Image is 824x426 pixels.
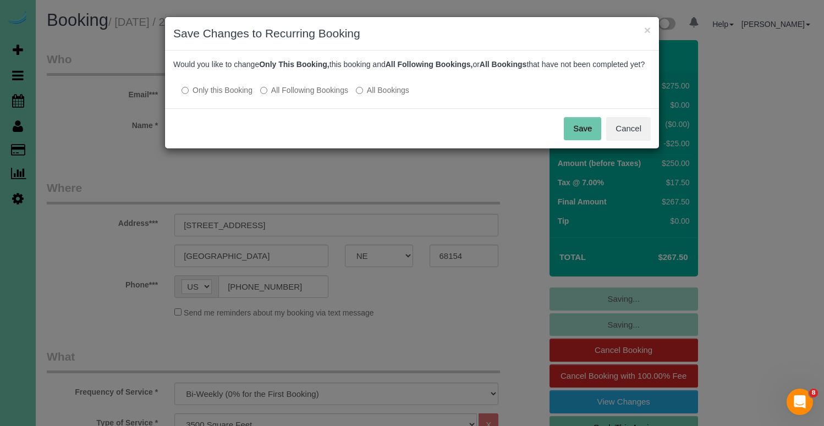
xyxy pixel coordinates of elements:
[386,60,473,69] b: All Following Bookings,
[173,25,651,42] h3: Save Changes to Recurring Booking
[260,85,348,96] label: This and all the bookings after it will be changed.
[356,85,409,96] label: All bookings that have not been completed yet will be changed.
[173,59,651,70] p: Would you like to change this booking and or that have not been completed yet?
[182,87,189,94] input: Only this Booking
[809,389,818,397] span: 8
[787,389,813,415] iframe: Intercom live chat
[260,87,267,94] input: All Following Bookings
[356,87,363,94] input: All Bookings
[564,117,601,140] button: Save
[606,117,651,140] button: Cancel
[182,85,252,96] label: All other bookings in the series will remain the same.
[644,24,651,36] button: ×
[259,60,329,69] b: Only This Booking,
[480,60,527,69] b: All Bookings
